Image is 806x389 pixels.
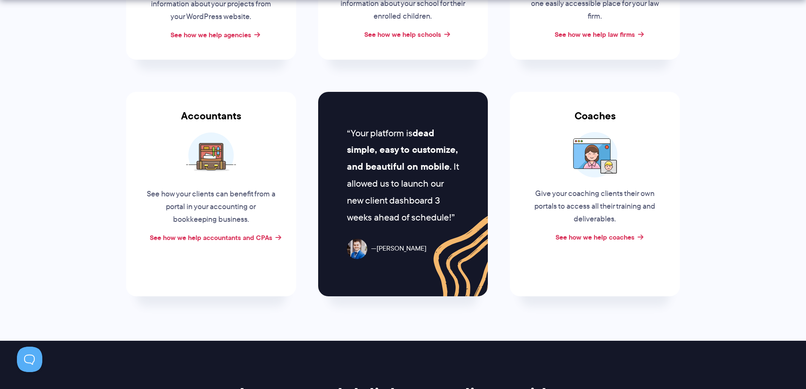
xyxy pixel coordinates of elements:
span: Your platform is . It allowed us to launch our new client dashboard 3 weeks ahead of schedule! [347,126,459,224]
a: See how we help law firms [555,29,635,39]
a: See how we help coaches [556,232,635,242]
b: dead simple, easy to customize, and beautiful on mobile [347,126,458,174]
p: See how your clients can benefit from a portal in your accounting or bookkeeping business. [147,188,275,226]
h3: Accountants [126,110,296,132]
h3: Coaches [510,110,680,132]
a: See how we help schools [364,29,441,39]
a: See how we help accountants and CPAs [150,232,272,243]
a: See how we help agencies [171,30,251,40]
p: Give your coaching clients their own portals to access all their training and deliverables. [531,188,659,226]
span: [PERSON_NAME] [371,243,426,255]
iframe: Toggle Customer Support [17,347,42,372]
